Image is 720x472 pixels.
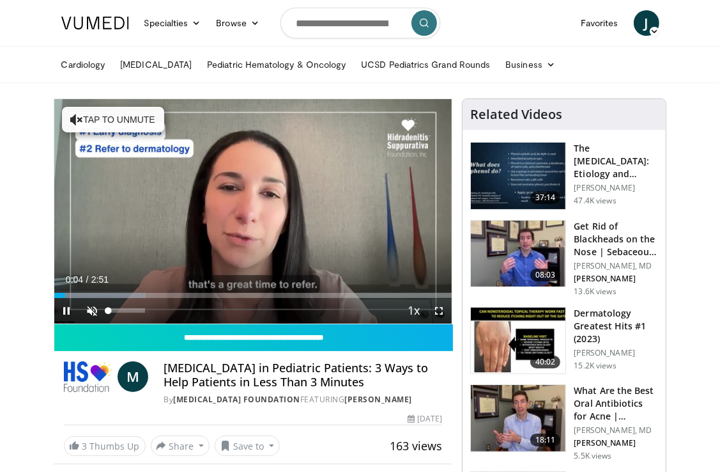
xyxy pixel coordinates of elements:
[574,361,616,371] p: 15.2K views
[574,261,658,271] p: [PERSON_NAME], MD
[471,221,565,287] img: 54dc8b42-62c8-44d6-bda4-e2b4e6a7c56d.150x105_q85_crop-smart_upscale.jpg
[530,434,561,446] span: 18:11
[470,142,658,210] a: 37:14 The [MEDICAL_DATA]: Etiology and Management [PERSON_NAME] 47.4K views
[471,385,565,452] img: cd394936-f734-46a2-a1c5-7eff6e6d7a1f.150x105_q85_crop-smart_upscale.jpg
[54,293,452,298] div: Progress Bar
[80,298,105,324] button: Unmute
[426,298,452,324] button: Fullscreen
[112,52,199,77] a: [MEDICAL_DATA]
[470,220,658,297] a: 08:03 Get Rid of Blackheads on the Nose | Sebaceous Filaments | Dermatolog… [PERSON_NAME], MD [PE...
[64,436,146,456] a: 3 Thumbs Up
[151,436,210,456] button: Share
[471,143,565,209] img: c5af237d-e68a-4dd3-8521-77b3daf9ece4.150x105_q85_crop-smart_upscale.jpg
[215,436,280,456] button: Save to
[390,438,442,453] span: 163 views
[54,298,80,324] button: Pause
[574,384,658,423] h3: What Are the Best Oral Antibiotics for Acne | [MEDICAL_DATA] and Acne…
[530,191,561,204] span: 37:14
[574,287,616,297] p: 13.6K views
[118,361,148,392] a: M
[54,52,113,77] a: Cardiology
[280,8,440,38] input: Search topics, interventions
[530,269,561,281] span: 08:03
[91,274,109,285] span: 2:51
[574,220,658,258] h3: Get Rid of Blackheads on the Nose | Sebaceous Filaments | Dermatolog…
[82,440,88,452] span: 3
[109,308,145,313] div: Volume Level
[574,438,658,448] p: [PERSON_NAME]
[574,425,658,436] p: [PERSON_NAME], MD
[137,10,209,36] a: Specialties
[164,394,442,405] div: By FEATURING
[530,356,561,368] span: 40:02
[353,52,498,77] a: UCSD Pediatrics Grand Rounds
[574,196,616,206] p: 47.4K views
[498,52,563,77] a: Business
[634,10,659,36] a: J
[470,107,562,122] h4: Related Videos
[574,348,658,358] p: [PERSON_NAME]
[54,99,452,324] video-js: Video Player
[66,274,83,285] span: 0:04
[574,451,611,461] p: 5.5K views
[573,10,626,36] a: Favorites
[199,52,353,77] a: Pediatric Hematology & Oncology
[470,384,658,461] a: 18:11 What Are the Best Oral Antibiotics for Acne | [MEDICAL_DATA] and Acne… [PERSON_NAME], MD [P...
[574,142,658,180] h3: The [MEDICAL_DATA]: Etiology and Management
[208,10,267,36] a: Browse
[408,413,442,425] div: [DATE]
[471,308,565,374] img: 167f4955-2110-4677-a6aa-4d4647c2ca19.150x105_q85_crop-smart_upscale.jpg
[574,183,658,193] p: [PERSON_NAME]
[86,274,89,285] span: /
[62,107,164,132] button: Tap to unmute
[401,298,426,324] button: Playback Rate
[164,361,442,389] h4: [MEDICAL_DATA] in Pediatric Patients: 3 Ways to Help Patients in Less Than 3 Minutes
[173,394,300,405] a: [MEDICAL_DATA] Foundation
[344,394,412,405] a: [PERSON_NAME]
[470,307,658,375] a: 40:02 Dermatology Greatest Hits #1 (2023) [PERSON_NAME] 15.2K views
[64,361,113,392] img: Hidradenitis Suppurativa Foundation
[574,307,658,345] h3: Dermatology Greatest Hits #1 (2023)
[574,274,658,284] p: [PERSON_NAME]
[61,17,129,29] img: VuMedi Logo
